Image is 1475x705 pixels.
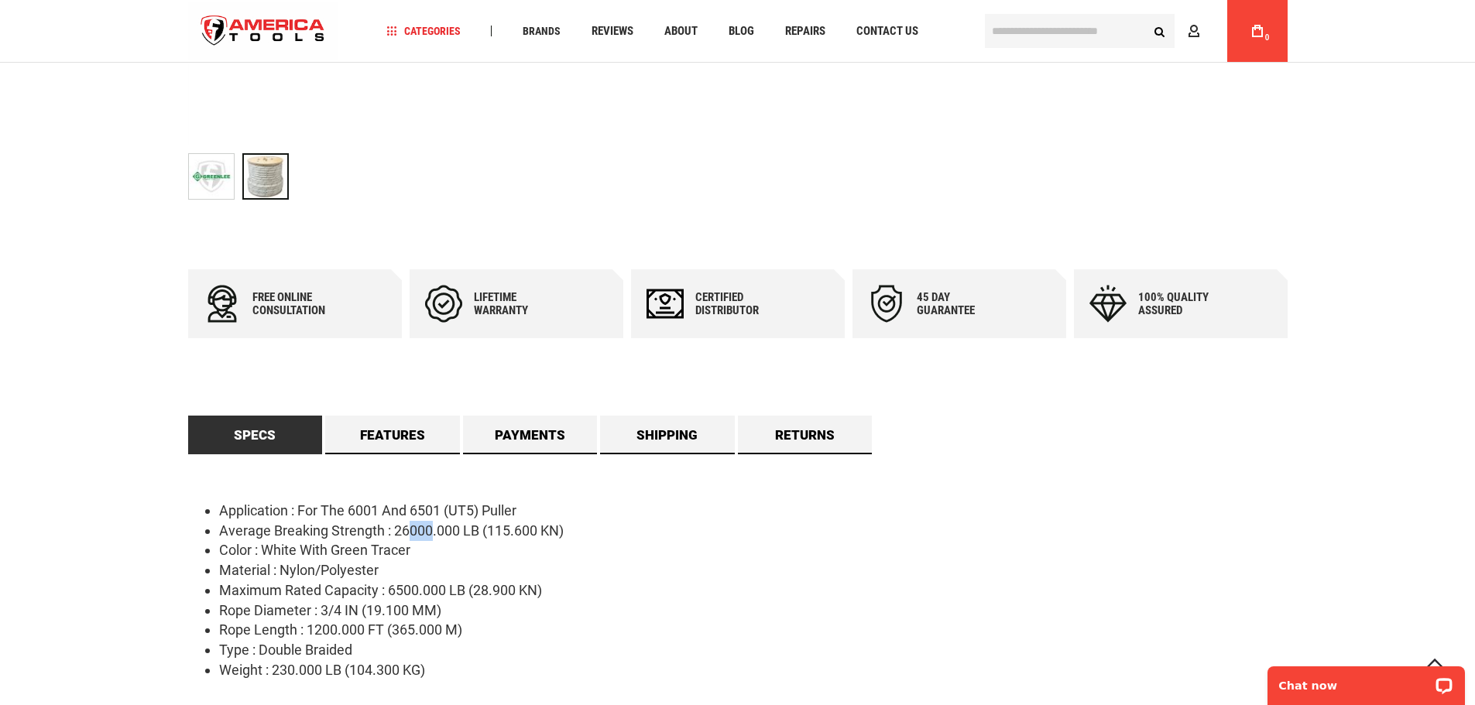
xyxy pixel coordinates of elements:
[1257,656,1475,705] iframe: LiveChat chat widget
[729,26,754,37] span: Blog
[252,291,345,317] div: Free online consultation
[219,640,1288,660] li: Type : Double Braided
[219,580,1288,601] li: Maximum Rated Capacity : 6500.000 LB (28.900 KN)
[585,21,640,42] a: Reviews
[516,21,568,42] a: Brands
[856,26,918,37] span: Contact Us
[523,26,561,36] span: Brands
[219,620,1288,640] li: Rope Length : 1200.000 FT (365.000 M)
[738,416,873,454] a: Returns
[592,26,633,37] span: Reviews
[188,145,242,207] div: GREENLEE 35101 ROPE-NYLON/POLYESTER 3/4"X1200
[463,416,598,454] a: Payments
[219,521,1288,541] li: Average Breaking Strength : 26000.000 LB (115.600 KN)
[1145,16,1175,46] button: Search
[188,2,338,60] a: store logo
[849,21,925,42] a: Contact Us
[785,26,825,37] span: Repairs
[219,601,1288,621] li: Rope Diameter : 3/4 IN (19.100 MM)
[189,154,234,199] img: GREENLEE 35101 ROPE-NYLON/POLYESTER 3/4"X1200
[219,540,1288,560] li: Color : White With Green Tracer
[219,660,1288,680] li: Weight : 230.000 LB (104.300 KG)
[917,291,1010,317] div: 45 day Guarantee
[386,26,461,36] span: Categories
[474,291,567,317] div: Lifetime warranty
[379,21,468,42] a: Categories
[695,291,788,317] div: Certified Distributor
[325,416,460,454] a: Features
[1138,291,1231,317] div: 100% quality assured
[722,21,761,42] a: Blog
[219,560,1288,580] li: Material : Nylon/Polyester
[188,2,338,60] img: America Tools
[664,26,698,37] span: About
[188,416,323,454] a: Specs
[242,145,289,207] div: GREENLEE 35101 ROPE-NYLON/POLYESTER 3/4"X1200
[657,21,705,42] a: About
[1265,33,1270,42] span: 0
[778,21,832,42] a: Repairs
[600,416,735,454] a: Shipping
[219,501,1288,521] li: Application : For The 6001 And 6501 (UT5) Puller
